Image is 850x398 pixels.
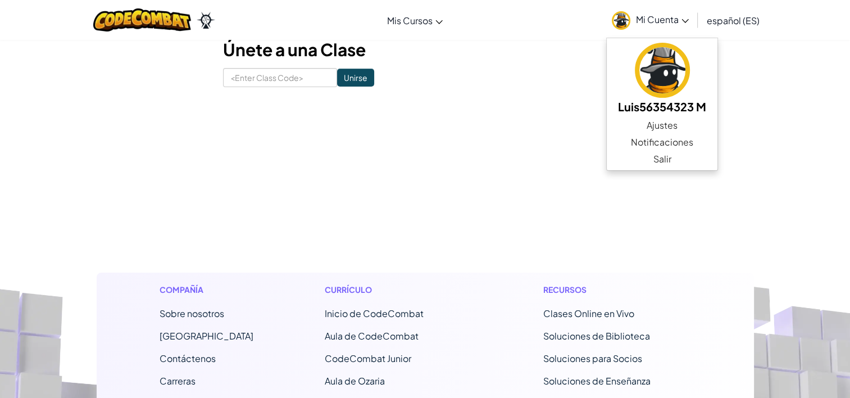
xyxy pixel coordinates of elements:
[325,284,472,296] h1: Currículo
[197,12,215,29] img: Ozaria
[607,41,717,117] a: Luis56354323 M
[618,98,706,115] h5: Luis56354323 M
[612,11,630,30] img: avatar
[631,135,693,149] span: Notificaciones
[223,37,628,62] h3: Únete a una Clase
[325,375,385,387] a: Aula de Ozaria
[606,2,694,38] a: Mi Cuenta
[325,330,419,342] a: Aula de CodeCombat
[707,15,760,26] span: español (ES)
[607,151,717,168] a: Salir
[387,15,433,26] span: Mis Cursos
[636,13,689,25] span: Mi Cuenta
[543,284,691,296] h1: Recursos
[607,134,717,151] a: Notificaciones
[543,352,642,364] a: Soluciones para Socios
[337,69,374,87] input: Unirse
[607,117,717,134] a: Ajustes
[160,330,253,342] a: [GEOGRAPHIC_DATA]
[223,68,337,87] input: <Enter Class Code>
[381,5,448,35] a: Mis Cursos
[543,307,634,319] a: Clases Online en Vivo
[701,5,765,35] a: español (ES)
[160,352,216,364] span: Contáctenos
[160,284,253,296] h1: Compañía
[325,307,424,319] span: Inicio de CodeCombat
[635,43,690,98] img: avatar
[543,375,651,387] a: Soluciones de Enseñanza
[93,8,192,31] img: CodeCombat logo
[160,307,224,319] a: Sobre nosotros
[160,375,196,387] a: Carreras
[325,352,411,364] a: CodeCombat Junior
[543,330,650,342] a: Soluciones de Biblioteca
